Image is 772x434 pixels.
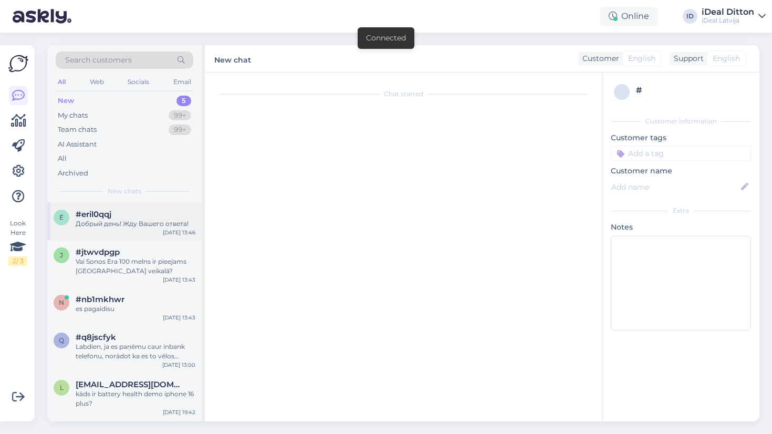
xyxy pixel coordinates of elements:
[60,251,63,259] span: j
[58,139,97,150] div: AI Assistant
[163,229,195,236] div: [DATE] 13:46
[58,153,67,164] div: All
[169,110,191,121] div: 99+
[108,187,141,196] span: New chats
[176,96,191,106] div: 5
[611,132,751,143] p: Customer tags
[76,304,195,314] div: es pagaidisu
[58,110,88,121] div: My chats
[76,380,185,389] span: lauramartinsone3@gmail.com
[215,89,591,99] div: Chat started
[578,53,619,64] div: Customer
[76,210,111,219] span: #eril0qqj
[65,55,132,66] span: Search customers
[59,298,64,306] span: n
[670,53,704,64] div: Support
[56,75,68,89] div: All
[163,276,195,284] div: [DATE] 13:43
[76,257,195,276] div: Vai Sonos Era 100 melns ir pieejams [GEOGRAPHIC_DATA] veikalā?
[171,75,193,89] div: Email
[702,8,766,25] a: iDeal DittoniDeal Latvija
[702,8,754,16] div: iDeal Ditton
[214,51,251,66] label: New chat
[60,384,64,391] span: l
[58,96,74,106] div: New
[58,125,97,135] div: Team chats
[59,213,64,221] span: e
[163,408,195,416] div: [DATE] 19:42
[126,75,151,89] div: Socials
[169,125,191,135] div: 99+
[611,206,751,215] div: Extra
[628,53,655,64] span: English
[8,256,27,266] div: 2 / 3
[76,342,195,361] div: Labdien, ja es paņēmu caur inbank telefonu, norādot ka es to vēlos saņemt veikalā, vai man ir jāg...
[611,222,751,233] p: Notes
[713,53,740,64] span: English
[683,9,697,24] div: ID
[611,181,739,193] input: Add name
[600,7,658,26] div: Online
[636,84,748,97] div: #
[76,295,124,304] span: #nb1mkhwr
[8,54,28,74] img: Askly Logo
[76,389,195,408] div: kāds ir battery health demo iphone 16 plus?
[611,146,751,161] input: Add a tag
[611,166,751,177] p: Customer name
[8,219,27,266] div: Look Here
[76,247,120,257] span: #jtwvdpgp
[76,219,195,229] div: Добрый день! Жду Вашего ответа!
[162,361,195,369] div: [DATE] 13:00
[163,314,195,322] div: [DATE] 13:43
[611,117,751,126] div: Customer information
[366,33,406,44] div: Connected
[58,168,88,179] div: Archived
[88,75,106,89] div: Web
[76,333,116,342] span: #q8jscfyk
[59,336,64,344] span: q
[702,16,754,25] div: iDeal Latvija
